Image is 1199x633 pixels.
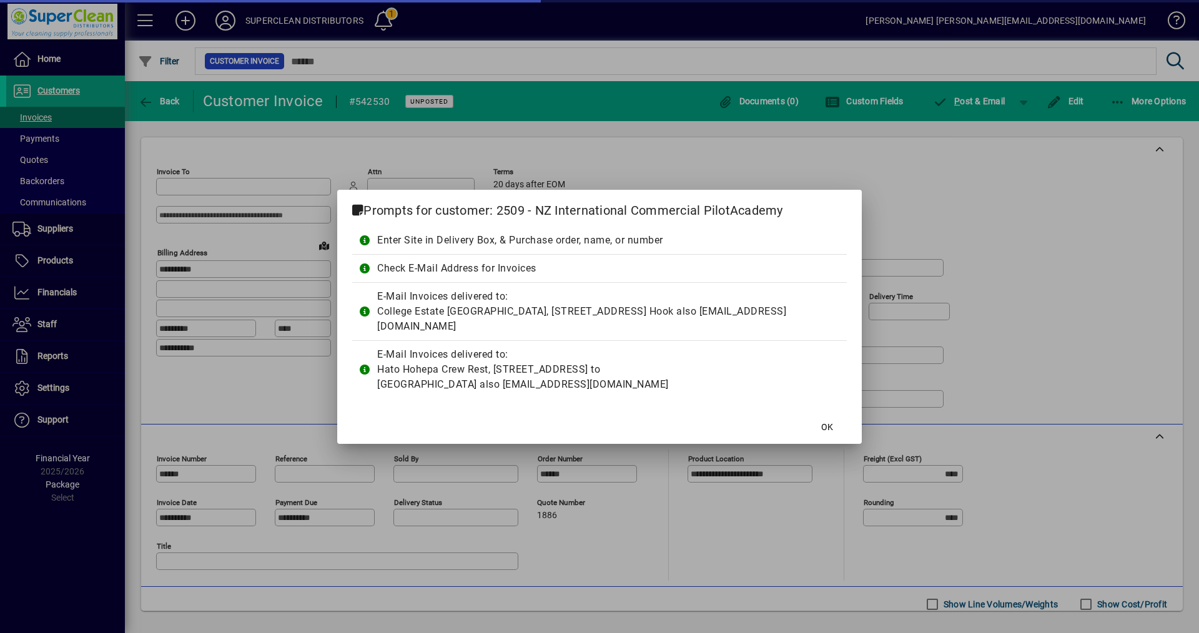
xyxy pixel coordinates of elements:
div: E-Mail Invoices delivered to: Hato Hohepa Crew Rest, [STREET_ADDRESS] to [GEOGRAPHIC_DATA] also [... [377,347,847,392]
span: OK [821,421,833,434]
h2: Prompts for customer: 2509 - NZ International Commercial PilotAcademy [337,190,862,226]
div: Enter Site in Delivery Box, & Purchase order, name, or number [377,233,847,248]
div: E-Mail Invoices delivered to: College Estate [GEOGRAPHIC_DATA], [STREET_ADDRESS] Hook also [EMAIL... [377,289,847,334]
div: Check E-Mail Address for Invoices [377,261,847,276]
button: OK [807,416,847,439]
